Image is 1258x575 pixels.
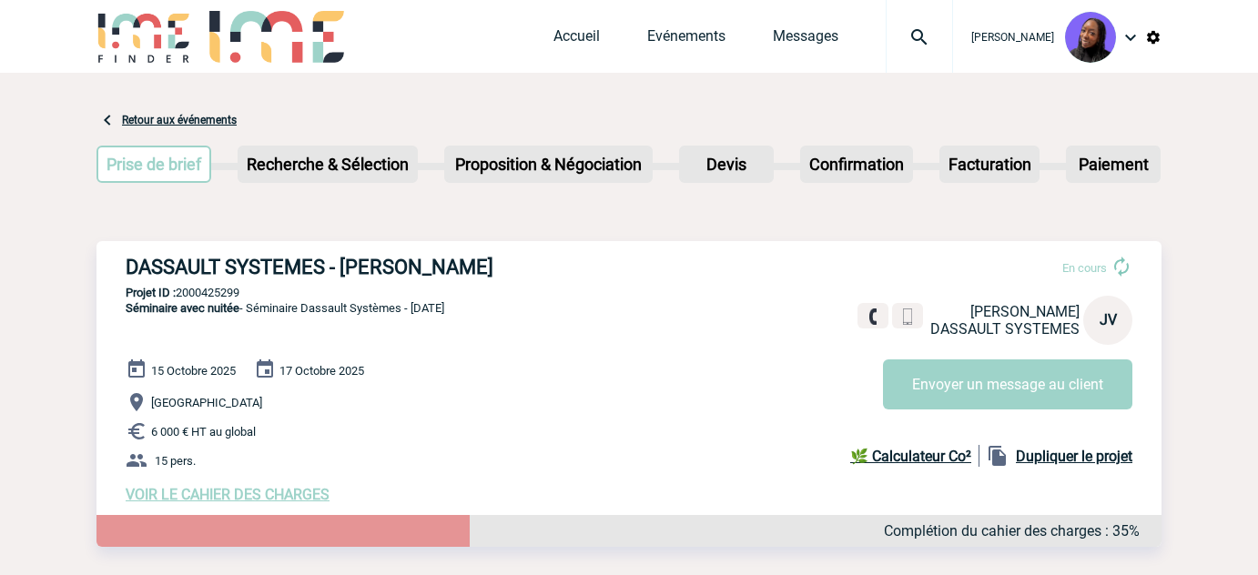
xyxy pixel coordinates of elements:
span: [PERSON_NAME] [971,31,1054,44]
span: DASSAULT SYSTEMES [930,320,1080,338]
b: 🌿 Calculateur Co² [850,448,971,465]
h3: DASSAULT SYSTEMES - [PERSON_NAME] [126,256,672,278]
b: Projet ID : [126,286,176,299]
p: Prise de brief [98,147,209,181]
img: fixe.png [865,308,881,325]
p: Recherche & Sélection [239,147,416,181]
img: portable.png [899,308,916,325]
a: 🌿 Calculateur Co² [850,445,979,467]
img: file_copy-black-24dp.png [987,445,1009,467]
a: VOIR LE CAHIER DES CHARGES [126,486,330,503]
img: IME-Finder [96,11,191,63]
p: Proposition & Négociation [446,147,651,181]
span: En cours [1062,261,1107,275]
span: 6 000 € HT au global [151,425,256,439]
span: [GEOGRAPHIC_DATA] [151,396,262,409]
p: Facturation [941,147,1039,181]
p: Confirmation [802,147,911,181]
p: Devis [681,147,772,181]
img: 131349-0.png [1065,12,1116,63]
a: Messages [773,27,838,53]
b: Dupliquer le projet [1016,448,1132,465]
p: 2000425299 [96,286,1162,299]
a: Evénements [647,27,725,53]
span: [PERSON_NAME] [970,303,1080,320]
span: 15 pers. [155,454,196,468]
span: JV [1100,311,1117,328]
span: 17 Octobre 2025 [279,364,364,378]
span: 15 Octobre 2025 [151,364,236,378]
a: Retour aux événements [122,114,237,126]
span: Séminaire avec nuitée [126,301,239,315]
a: Accueil [553,27,600,53]
button: Envoyer un message au client [883,359,1132,409]
span: - Séminaire Dassault Systèmes - [DATE] [126,301,444,315]
p: Paiement [1068,147,1159,181]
